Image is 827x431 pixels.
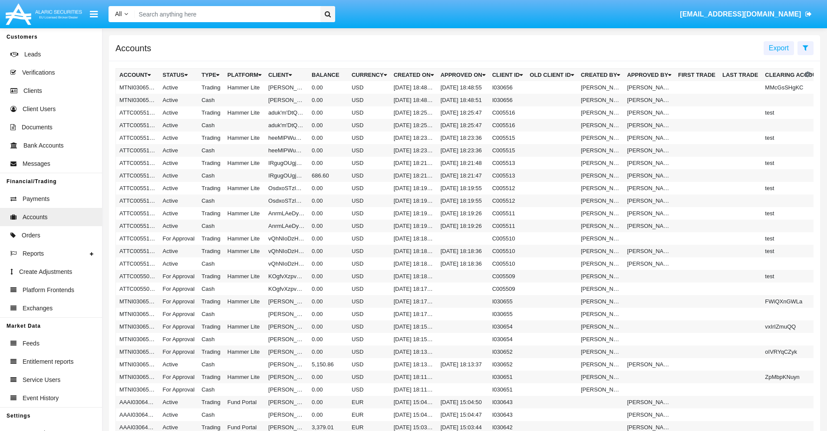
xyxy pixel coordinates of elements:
[577,295,624,308] td: [PERSON_NAME]
[265,106,308,119] td: aduk'm'DtQmym3b
[308,94,348,106] td: 0.00
[198,106,224,119] td: Trading
[116,333,159,345] td: MTNI030654AC1
[265,257,308,270] td: vQhNIoDzHGmUivw
[623,94,675,106] td: [PERSON_NAME]
[623,182,675,194] td: [PERSON_NAME]
[390,245,437,257] td: [DATE] 18:18:30
[265,169,308,182] td: IRgugOUgjSIMQvu
[623,119,675,132] td: [PERSON_NAME]
[348,157,390,169] td: USD
[159,106,198,119] td: Active
[437,132,489,144] td: [DATE] 18:23:36
[308,220,348,232] td: 0.00
[265,182,308,194] td: OsdxoSTzlFFeQZa
[489,308,527,320] td: I030655
[348,106,390,119] td: USD
[348,144,390,157] td: USD
[159,358,198,371] td: Active
[577,232,624,245] td: [PERSON_NAME]
[489,270,527,283] td: C005509
[437,245,489,257] td: [DATE] 18:18:36
[623,207,675,220] td: [PERSON_NAME]
[308,270,348,283] td: 0.00
[437,119,489,132] td: [DATE] 18:25:47
[348,245,390,257] td: USD
[224,295,265,308] td: Hammer Lite
[308,119,348,132] td: 0.00
[198,81,224,94] td: Trading
[159,257,198,270] td: Active
[23,159,50,168] span: Messages
[489,157,527,169] td: C005513
[116,144,159,157] td: ATTC005515AC1
[116,169,159,182] td: ATTC005513AC1
[224,232,265,245] td: Hammer Lite
[390,182,437,194] td: [DATE] 18:19:50
[390,283,437,295] td: [DATE] 18:17:54
[198,257,224,270] td: Cash
[159,132,198,144] td: Active
[198,232,224,245] td: Trading
[489,220,527,232] td: C005511
[348,270,390,283] td: USD
[116,283,159,295] td: ATTC005509AC1
[769,44,789,52] span: Export
[115,45,151,52] h5: Accounts
[159,308,198,320] td: For Approval
[224,182,265,194] td: Hammer Lite
[526,69,577,82] th: Old Client Id
[348,308,390,320] td: USD
[265,333,308,345] td: [PERSON_NAME]
[680,10,801,18] span: [EMAIL_ADDRESS][DOMAIN_NAME]
[390,308,437,320] td: [DATE] 18:17:00
[348,119,390,132] td: USD
[198,358,224,371] td: Cash
[577,169,624,182] td: [PERSON_NAME]
[348,358,390,371] td: USD
[308,144,348,157] td: 0.00
[719,69,761,82] th: Last Trade
[675,69,719,82] th: First Trade
[348,257,390,270] td: USD
[390,169,437,182] td: [DATE] 18:21:41
[23,249,44,258] span: Reports
[437,157,489,169] td: [DATE] 18:21:48
[265,94,308,106] td: [PERSON_NAME]
[159,232,198,245] td: For Approval
[577,81,624,94] td: [PERSON_NAME]
[198,283,224,295] td: Cash
[116,207,159,220] td: ATTC005511A1
[489,295,527,308] td: I030655
[390,345,437,358] td: [DATE] 18:13:34
[437,220,489,232] td: [DATE] 18:19:26
[390,119,437,132] td: [DATE] 18:25:40
[116,182,159,194] td: ATTC005512A1
[577,270,624,283] td: [PERSON_NAME]
[198,207,224,220] td: Trading
[390,220,437,232] td: [DATE] 18:19:09
[390,232,437,245] td: [DATE] 18:18:55
[308,207,348,220] td: 0.00
[489,182,527,194] td: C005512
[623,245,675,257] td: [PERSON_NAME]
[116,132,159,144] td: ATTC005515A1
[23,304,53,313] span: Exchanges
[22,231,40,240] span: Orders
[198,132,224,144] td: Trading
[159,207,198,220] td: Active
[159,320,198,333] td: For Approval
[437,106,489,119] td: [DATE] 18:25:47
[159,182,198,194] td: Active
[265,345,308,358] td: [PERSON_NAME]
[23,339,40,348] span: Feeds
[198,270,224,283] td: Trading
[623,157,675,169] td: [PERSON_NAME]
[308,257,348,270] td: 0.00
[348,320,390,333] td: USD
[623,169,675,182] td: [PERSON_NAME]
[116,295,159,308] td: MTNI030655A1
[198,169,224,182] td: Cash
[265,308,308,320] td: [PERSON_NAME]
[159,345,198,358] td: For Approval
